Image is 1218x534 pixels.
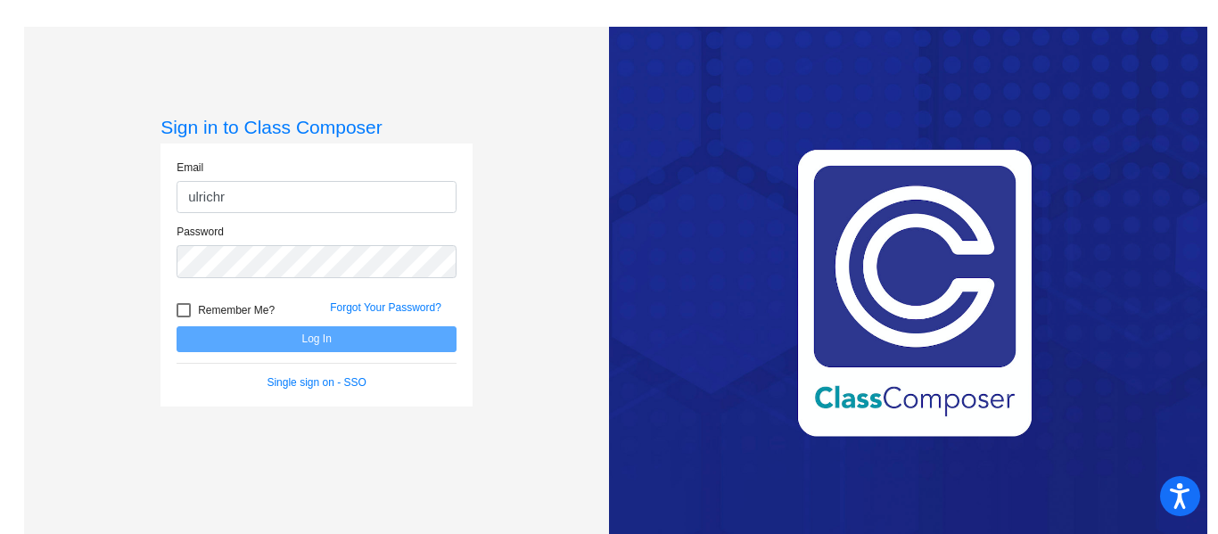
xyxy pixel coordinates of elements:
a: Forgot Your Password? [330,301,441,314]
h3: Sign in to Class Composer [160,116,473,138]
button: Log In [177,326,457,352]
span: Remember Me? [198,300,275,321]
label: Email [177,160,203,176]
a: Single sign on - SSO [267,376,366,389]
label: Password [177,224,224,240]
